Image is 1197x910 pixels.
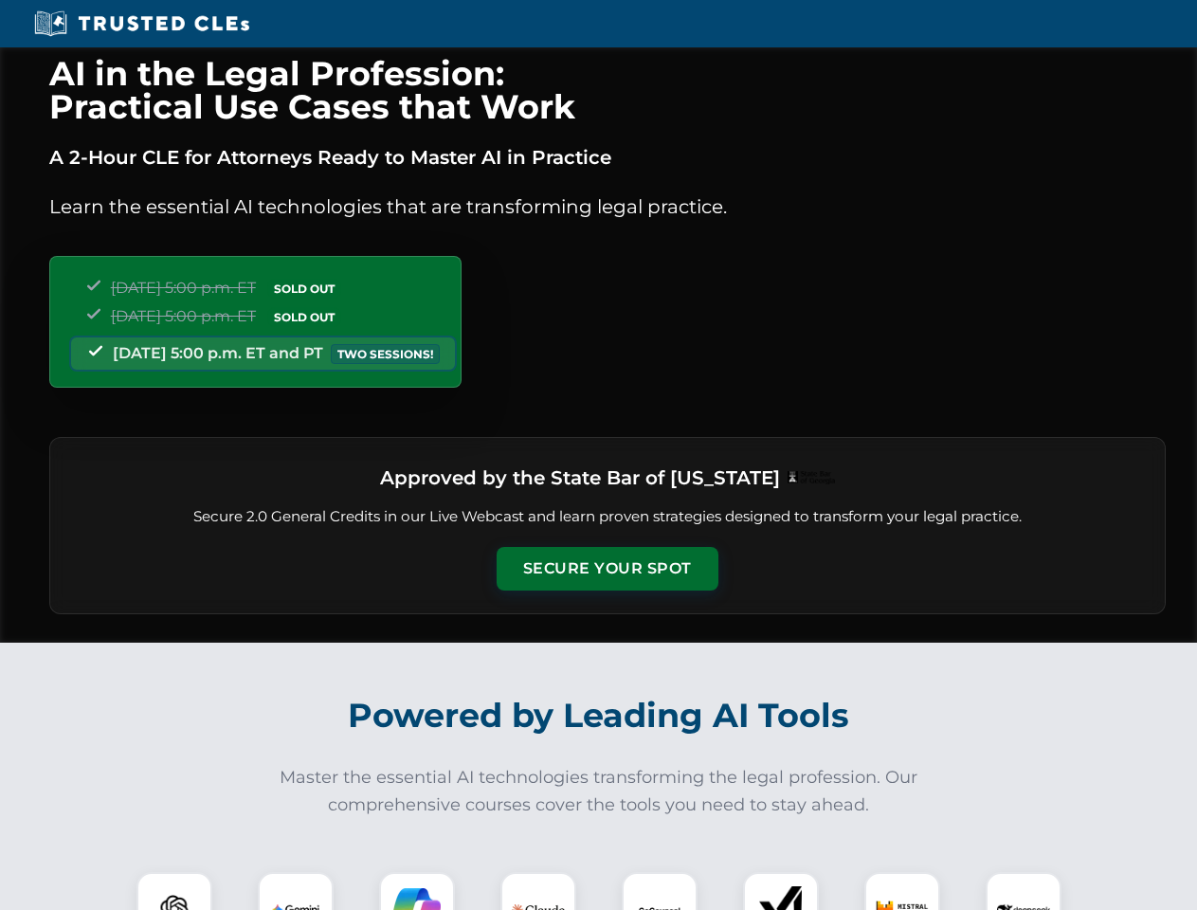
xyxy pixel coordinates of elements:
[267,279,341,299] span: SOLD OUT
[73,506,1142,528] p: Secure 2.0 General Credits in our Live Webcast and learn proven strategies designed to transform ...
[49,191,1166,222] p: Learn the essential AI technologies that are transforming legal practice.
[111,279,256,297] span: [DATE] 5:00 p.m. ET
[380,461,780,495] h3: Approved by the State Bar of [US_STATE]
[788,471,835,484] img: Logo
[74,682,1124,749] h2: Powered by Leading AI Tools
[267,307,341,327] span: SOLD OUT
[267,764,931,819] p: Master the essential AI technologies transforming the legal profession. Our comprehensive courses...
[497,547,718,591] button: Secure Your Spot
[49,142,1166,173] p: A 2-Hour CLE for Attorneys Ready to Master AI in Practice
[111,307,256,325] span: [DATE] 5:00 p.m. ET
[28,9,255,38] img: Trusted CLEs
[49,57,1166,123] h1: AI in the Legal Profession: Practical Use Cases that Work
